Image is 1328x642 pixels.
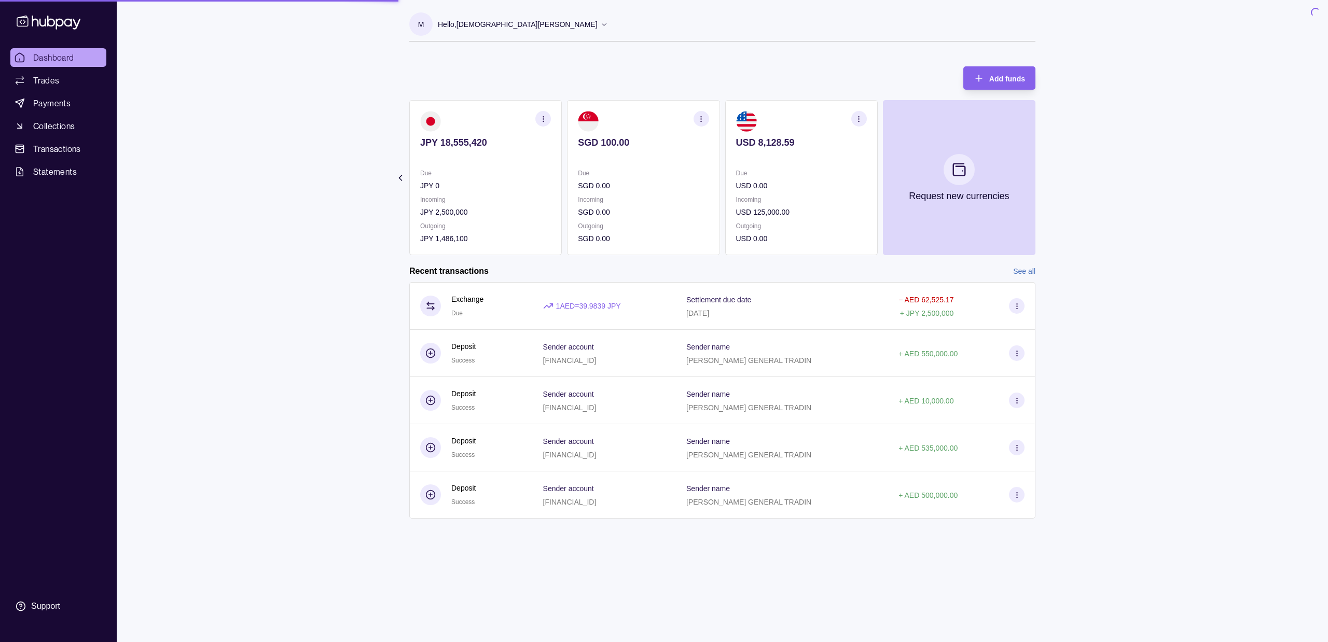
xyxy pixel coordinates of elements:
[420,137,551,148] p: JPY 18,555,420
[543,403,597,412] p: [FINANCIAL_ID]
[578,206,709,218] p: SGD 0.00
[578,137,709,148] p: SGD 100.00
[451,341,476,352] p: Deposit
[1013,266,1035,277] a: See all
[10,94,106,113] a: Payments
[420,220,551,232] p: Outgoing
[686,437,730,445] p: Sender name
[420,168,551,179] p: Due
[686,343,730,351] p: Sender name
[883,100,1035,255] button: Request new currencies
[543,451,597,459] p: [FINANCIAL_ID]
[451,451,475,458] span: Success
[543,356,597,365] p: [FINANCIAL_ID]
[418,19,424,30] p: M
[686,484,730,493] p: Sender name
[898,350,958,358] p: + AED 550,000.00
[543,498,597,506] p: [FINANCIAL_ID]
[578,111,599,132] img: sg
[736,233,867,244] p: USD 0.00
[451,310,463,317] span: Due
[736,137,867,148] p: USD 8,128.59
[909,190,1009,202] p: Request new currencies
[10,162,106,181] a: Statements
[543,437,594,445] p: Sender account
[451,482,476,494] p: Deposit
[10,117,106,135] a: Collections
[686,356,811,365] p: [PERSON_NAME] GENERAL TRADIN
[33,74,59,87] span: Trades
[556,300,621,312] p: 1 AED = 39.9839 JPY
[10,595,106,617] a: Support
[451,435,476,446] p: Deposit
[10,48,106,67] a: Dashboard
[420,180,551,191] p: JPY 0
[543,343,594,351] p: Sender account
[409,266,489,277] h2: Recent transactions
[686,451,811,459] p: [PERSON_NAME] GENERAL TRADIN
[736,194,867,205] p: Incoming
[10,71,106,90] a: Trades
[578,220,709,232] p: Outgoing
[10,139,106,158] a: Transactions
[543,390,594,398] p: Sender account
[736,220,867,232] p: Outgoing
[33,165,77,178] span: Statements
[420,233,551,244] p: JPY 1,486,100
[578,194,709,205] p: Incoming
[33,97,71,109] span: Payments
[451,498,475,506] span: Success
[578,233,709,244] p: SGD 0.00
[420,111,441,132] img: jp
[451,404,475,411] span: Success
[963,66,1035,90] button: Add funds
[989,75,1025,83] span: Add funds
[33,143,81,155] span: Transactions
[686,309,709,317] p: [DATE]
[438,19,598,30] p: Hello, [DEMOGRAPHIC_DATA][PERSON_NAME]
[736,206,867,218] p: USD 125,000.00
[578,180,709,191] p: SGD 0.00
[736,111,757,132] img: us
[686,498,811,506] p: [PERSON_NAME] GENERAL TRADIN
[33,120,75,132] span: Collections
[686,296,751,304] p: Settlement due date
[451,294,483,305] p: Exchange
[31,601,60,612] div: Support
[736,180,867,191] p: USD 0.00
[451,357,475,364] span: Success
[543,484,594,493] p: Sender account
[686,403,811,412] p: [PERSON_NAME] GENERAL TRADIN
[898,444,958,452] p: + AED 535,000.00
[578,168,709,179] p: Due
[420,194,551,205] p: Incoming
[686,390,730,398] p: Sender name
[420,206,551,218] p: JPY 2,500,000
[736,168,867,179] p: Due
[900,309,954,317] p: + JPY 2,500,000
[451,388,476,399] p: Deposit
[898,397,953,405] p: + AED 10,000.00
[898,491,958,499] p: + AED 500,000.00
[33,51,74,64] span: Dashboard
[898,296,953,304] p: − AED 62,525.17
